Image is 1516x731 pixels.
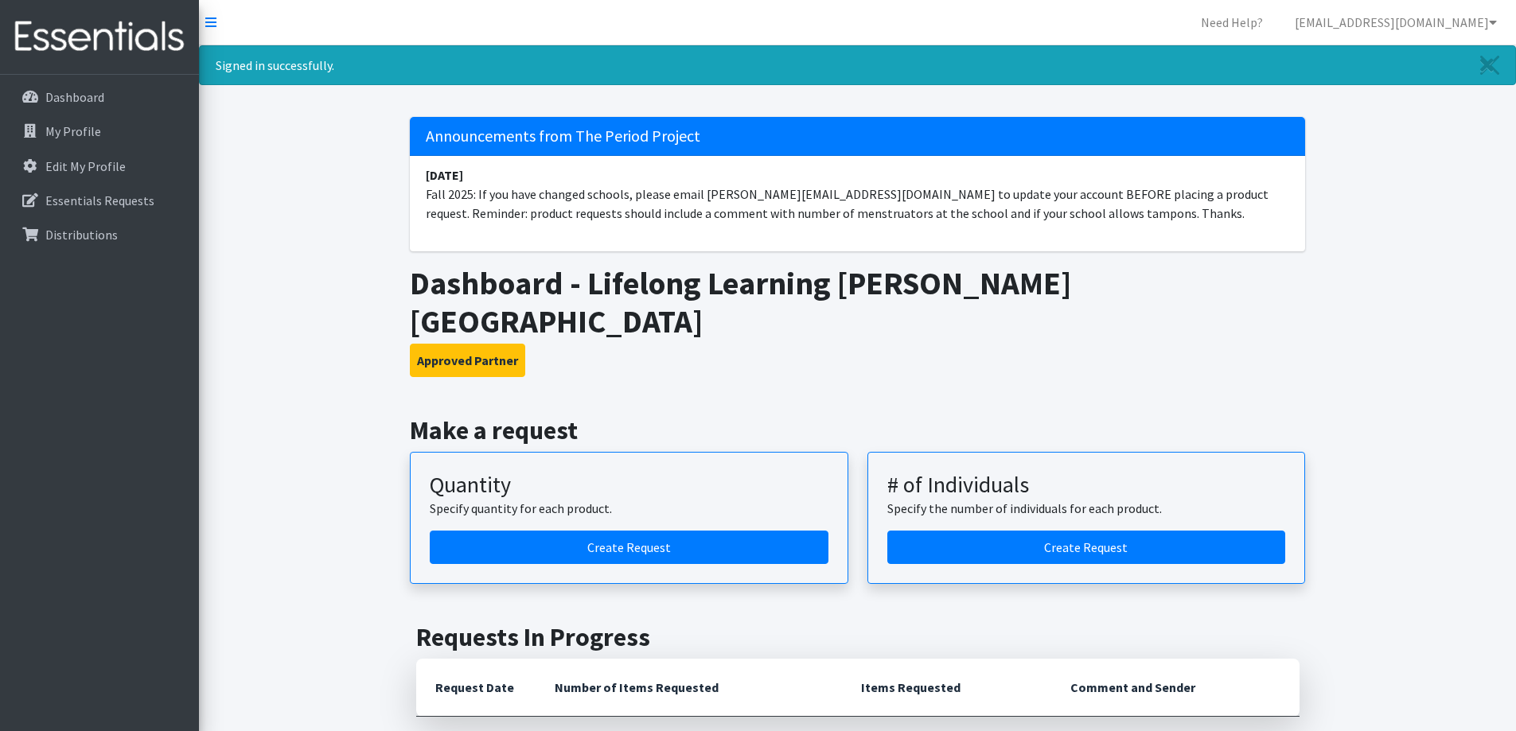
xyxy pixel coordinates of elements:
h2: Make a request [410,415,1305,445]
a: Close [1464,46,1515,84]
h1: Dashboard - Lifelong Learning [PERSON_NAME][GEOGRAPHIC_DATA] [410,264,1305,340]
div: Signed in successfully. [199,45,1516,85]
strong: [DATE] [426,167,463,183]
li: Fall 2025: If you have changed schools, please email [PERSON_NAME][EMAIL_ADDRESS][DOMAIN_NAME] to... [410,156,1305,232]
a: Need Help? [1188,6,1276,38]
a: Distributions [6,219,193,251]
a: My Profile [6,115,193,147]
p: Distributions [45,227,118,243]
p: Specify quantity for each product. [430,499,828,518]
h2: Requests In Progress [416,622,1300,652]
p: Specify the number of individuals for each product. [887,499,1286,518]
p: Essentials Requests [45,192,154,208]
p: My Profile [45,123,101,139]
a: [EMAIL_ADDRESS][DOMAIN_NAME] [1282,6,1510,38]
a: Essentials Requests [6,185,193,216]
img: HumanEssentials [6,10,193,64]
th: Request Date [416,659,536,717]
th: Number of Items Requested [536,659,843,717]
a: Create a request by number of individuals [887,531,1286,564]
a: Create a request by quantity [430,531,828,564]
th: Comment and Sender [1051,659,1299,717]
p: Edit My Profile [45,158,126,174]
h3: # of Individuals [887,472,1286,499]
p: Dashboard [45,89,104,105]
h5: Announcements from The Period Project [410,117,1305,156]
th: Items Requested [842,659,1051,717]
a: Edit My Profile [6,150,193,182]
button: Approved Partner [410,344,525,377]
h3: Quantity [430,472,828,499]
a: Dashboard [6,81,193,113]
